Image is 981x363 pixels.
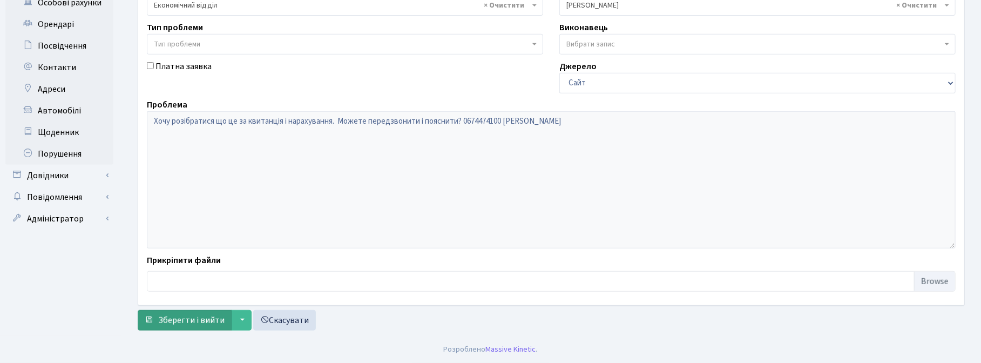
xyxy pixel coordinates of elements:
[155,60,212,73] label: Платна заявка
[5,78,113,100] a: Адреси
[253,310,316,331] a: Скасувати
[5,35,113,57] a: Посвідчення
[5,14,113,35] a: Орендарі
[5,208,113,230] a: Адміністратор
[147,111,956,248] textarea: Хочу розібратися що це за квитанція і нарахування. Можете передзвонити і пояснити? 0674474100 [PE...
[138,310,232,331] button: Зберегти і вийти
[5,143,113,165] a: Порушення
[444,344,538,355] div: Розроблено .
[5,122,113,143] a: Щоденник
[5,165,113,186] a: Довідники
[5,100,113,122] a: Автомобілі
[147,254,221,267] label: Прикріпити файли
[5,186,113,208] a: Повідомлення
[147,21,203,34] label: Тип проблеми
[147,98,187,111] label: Проблема
[566,39,615,50] span: Вибрати запис
[559,60,597,73] label: Джерело
[158,314,225,326] span: Зберегти і вийти
[486,344,536,355] a: Massive Kinetic
[5,57,113,78] a: Контакти
[154,39,200,50] span: Тип проблеми
[559,21,608,34] label: Виконавець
